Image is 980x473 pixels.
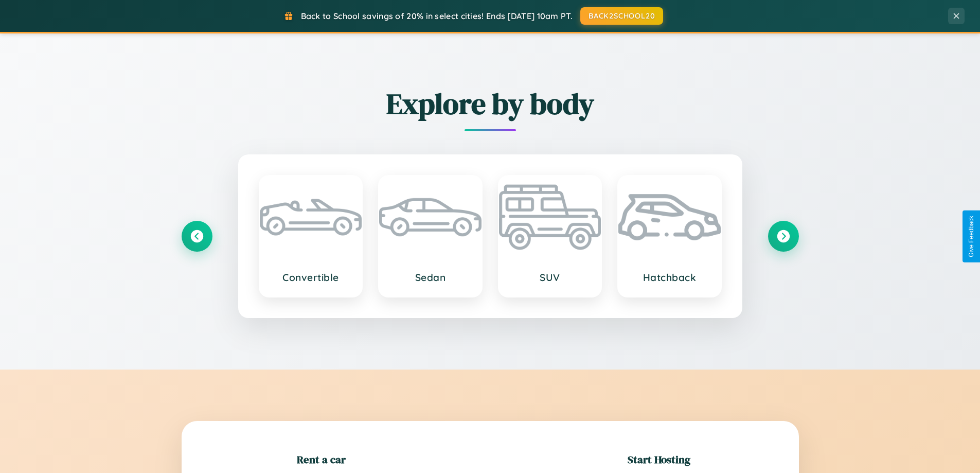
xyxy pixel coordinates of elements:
h3: Hatchback [629,271,710,284]
h3: SUV [509,271,591,284]
h2: Start Hosting [628,452,690,467]
h2: Rent a car [297,452,346,467]
h2: Explore by body [182,84,799,124]
h3: Convertible [270,271,352,284]
div: Give Feedback [968,216,975,257]
h3: Sedan [389,271,471,284]
button: BACK2SCHOOL20 [580,7,663,25]
span: Back to School savings of 20% in select cities! Ends [DATE] 10am PT. [301,11,573,21]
